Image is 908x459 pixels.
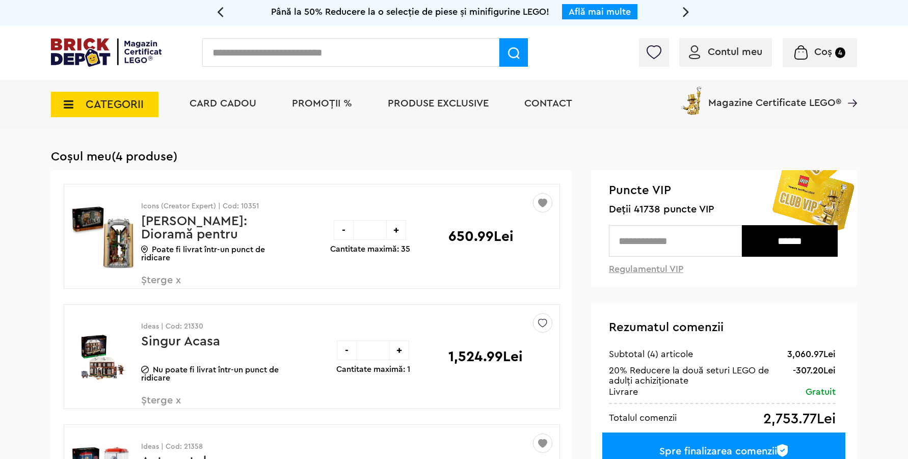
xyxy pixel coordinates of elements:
span: 20% Reducere la două seturi LEGO de adulți achiziționate [609,366,769,385]
p: Ideas | Cod: 21358 [141,443,286,450]
span: Contul meu [708,47,762,57]
p: Poate fi livrat într-un punct de ridicare [141,246,286,262]
p: 1,524.99Lei [448,349,523,364]
div: 3,060.97Lei [787,348,836,360]
span: Până la 50% Reducere la o selecție de piese și minifigurine LEGO! [271,7,549,16]
p: Cantitate maximă: 35 [330,245,410,253]
span: Deții 41738 puncte VIP [609,204,840,215]
a: Contact [524,98,572,109]
span: Rezumatul comenzii [609,321,724,334]
span: Șterge x [141,275,261,297]
span: Coș [814,47,832,57]
a: Regulamentul VIP [609,264,683,274]
span: CATEGORII [86,99,144,110]
p: 650.99Lei [448,229,514,244]
small: 4 [835,47,845,58]
a: Magazine Certificate LEGO® [841,85,857,95]
a: Card Cadou [190,98,256,109]
h1: Coșul meu [51,150,857,164]
p: Icons (Creator Expert) | Cod: 10351 [141,203,286,210]
div: Gratuit [806,386,836,398]
a: [PERSON_NAME]: Dioramă pentru bibliotecă [141,214,247,254]
div: Subtotal (4) articole [609,348,693,360]
a: Produse exclusive [388,98,489,109]
a: Contul meu [689,47,762,57]
div: + [389,340,409,360]
span: (4 produse) [112,151,177,163]
span: Șterge x [141,395,261,417]
p: Ideas | Cod: 21330 [141,323,286,330]
div: - [337,340,357,360]
a: PROMOȚII % [292,98,352,109]
div: + [386,220,406,240]
span: Magazine Certificate LEGO® [708,85,841,108]
img: Singur Acasa [71,319,134,395]
div: Livrare [609,386,638,398]
img: Sherlock Holmes: Dioramă pentru bibliotecă [71,199,134,275]
div: -307.20Lei [793,365,836,375]
div: 2,753.77Lei [763,412,836,426]
a: Află mai multe [569,7,631,16]
div: Totalul comenzii [609,412,677,424]
p: Cantitate maximă: 1 [336,365,410,373]
p: Nu poate fi livrat într-un punct de ridicare [141,366,286,382]
span: Puncte VIP [609,183,840,199]
a: Singur Acasa [141,335,220,348]
div: - [334,220,354,240]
